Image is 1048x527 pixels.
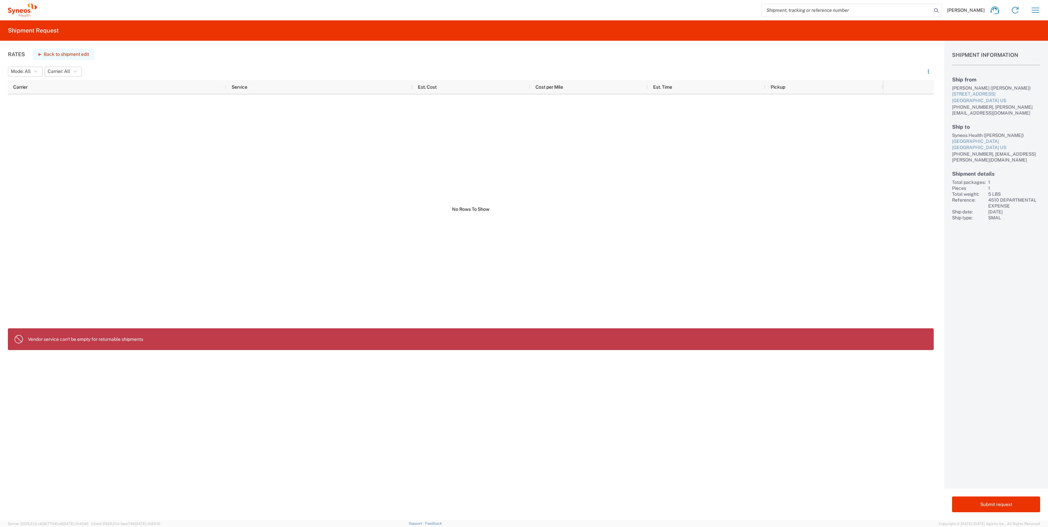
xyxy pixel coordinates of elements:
div: [GEOGRAPHIC_DATA] US [952,144,1040,151]
div: [PERSON_NAME] ([PERSON_NAME]) [952,85,1040,91]
div: Syneos Health ([PERSON_NAME]) [952,132,1040,138]
span: [DATE] 10:41:40 [63,522,88,526]
button: Submit request [952,496,1040,512]
span: Client: 2025.21.0-faee749 [91,522,160,526]
div: [DATE] [988,209,1040,215]
button: Carrier: All [45,67,82,77]
h1: Rates [8,51,25,57]
h2: Shipment Request [8,27,59,34]
span: Est. Time [653,84,672,90]
span: Est. Cost [418,84,437,90]
span: Server: 2025.21.0-c63077040a8 [8,522,88,526]
div: [PHONE_NUMBER], [EMAIL_ADDRESS][PERSON_NAME][DOMAIN_NAME] [952,151,1040,163]
div: Total packages: [952,179,986,185]
span: Service [232,84,247,90]
div: 1 [988,179,1040,185]
span: Cost per Mile [535,84,563,90]
div: [GEOGRAPHIC_DATA] [952,138,1040,145]
a: [GEOGRAPHIC_DATA][GEOGRAPHIC_DATA] US [952,138,1040,151]
div: SMAL [988,215,1040,221]
span: [DATE] 10:25:10 [135,522,160,526]
div: Pieces [952,185,986,191]
span: Carrier [13,84,28,90]
div: [GEOGRAPHIC_DATA] US [952,98,1040,104]
h2: Ship to [952,124,1040,130]
div: 4510 DEPARTMENTAL EXPENSE [988,197,1040,209]
div: Total weight: [952,191,986,197]
div: [STREET_ADDRESS] [952,91,1040,98]
span: Copyright © [DATE]-[DATE] Agistix Inc., All Rights Reserved [939,521,1040,527]
button: Mode: All [8,67,42,77]
button: Back to shipment edit [33,49,94,60]
a: Support [409,521,425,525]
div: 1 [988,185,1040,191]
span: [PERSON_NAME] [947,7,985,13]
div: [PHONE_NUMBER], [PERSON_NAME][EMAIL_ADDRESS][DOMAIN_NAME] [952,104,1040,116]
input: Shipment, tracking or reference number [762,4,932,16]
div: Ship date: [952,209,986,215]
span: Carrier: All [48,68,70,75]
span: Pickup [771,84,785,90]
span: Mode: All [11,68,31,75]
a: [STREET_ADDRESS][GEOGRAPHIC_DATA] US [952,91,1040,104]
h1: Shipment Information [952,52,1040,65]
a: Feedback [425,521,442,525]
h2: Shipment details [952,171,1040,177]
div: Reference: [952,197,986,209]
div: 5 LBS [988,191,1040,197]
div: Ship type: [952,215,986,221]
h2: Ship from [952,77,1040,83]
p: Vendor service can't be empty for returnable shipments [28,336,928,342]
